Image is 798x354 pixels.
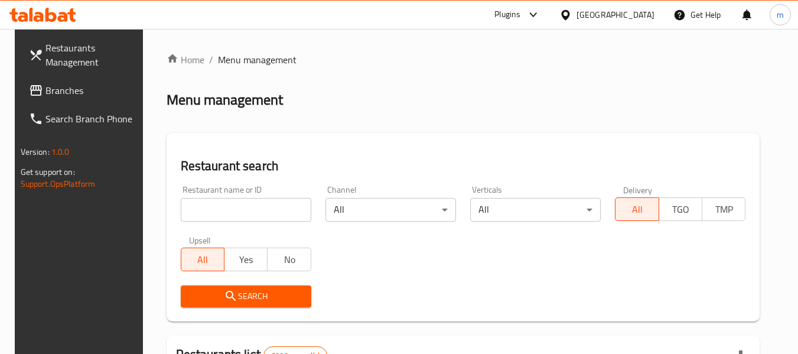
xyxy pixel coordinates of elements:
[702,197,745,221] button: TMP
[218,53,297,67] span: Menu management
[186,251,220,268] span: All
[167,53,204,67] a: Home
[19,76,148,105] a: Branches
[623,186,653,194] label: Delivery
[45,41,139,69] span: Restaurants Management
[190,289,302,304] span: Search
[470,198,601,222] div: All
[494,8,520,22] div: Plugins
[707,201,741,218] span: TMP
[224,248,268,271] button: Yes
[181,285,311,307] button: Search
[181,198,311,222] input: Search for restaurant name or ID..
[267,248,311,271] button: No
[777,8,784,21] span: m
[167,90,283,109] h2: Menu management
[181,248,224,271] button: All
[19,34,148,76] a: Restaurants Management
[209,53,213,67] li: /
[664,201,698,218] span: TGO
[21,164,75,180] span: Get support on:
[659,197,702,221] button: TGO
[21,144,50,160] span: Version:
[45,83,139,98] span: Branches
[620,201,654,218] span: All
[229,251,263,268] span: Yes
[325,198,456,222] div: All
[167,53,760,67] nav: breadcrumb
[272,251,306,268] span: No
[181,157,746,175] h2: Restaurant search
[19,105,148,133] a: Search Branch Phone
[615,197,659,221] button: All
[21,176,96,191] a: Support.OpsPlatform
[45,112,139,126] span: Search Branch Phone
[51,144,70,160] span: 1.0.0
[189,236,211,244] label: Upsell
[576,8,654,21] div: [GEOGRAPHIC_DATA]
